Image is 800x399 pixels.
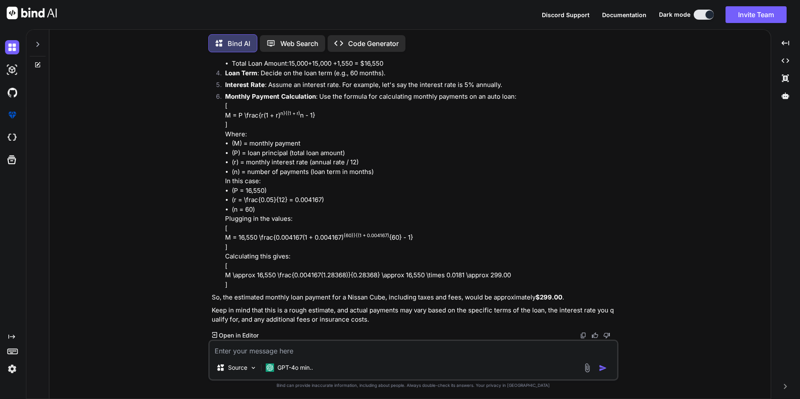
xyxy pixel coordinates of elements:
img: settings [5,362,19,376]
p: Bind can provide inaccurate information, including about people. Always double-check its answers.... [208,382,618,389]
img: Bind AI [7,7,57,19]
li: (P = 16,550) [232,186,617,196]
button: Discord Support [542,10,590,19]
mn: 15 [289,59,295,67]
li: (n) = number of payments (loan term in months) [232,167,617,177]
button: Invite Team [726,6,787,23]
mn: 000 [297,59,308,67]
img: Pick Models [250,364,257,371]
p: Calculating this gives: [ M \approx 16,550 \frac{0.004167(1.28368)}{0.28368} \approx 16,550 \time... [225,252,617,289]
p: : Assume an interest rate. For example, let's say the interest rate is 5% annually. [225,80,617,90]
img: cloudideIcon [5,130,19,145]
li: (r) = monthly interest rate (annual rate / 12) [232,158,617,167]
p: GPT-4o min.. [277,363,313,372]
span: Dark mode [659,10,690,19]
p: Bind AI [228,38,250,49]
strong: Interest Rate [225,81,265,89]
img: dislike [603,332,610,339]
p: In this case: [225,176,617,186]
img: premium [5,108,19,122]
p: Web Search [280,38,318,49]
p: Keep in mind that this is a rough estimate, and actual payments may vary based on the specific te... [212,306,617,325]
button: Documentation [602,10,646,19]
span: Documentation [602,11,646,18]
img: copy [580,332,587,339]
img: attachment [582,363,592,373]
p: : Decide on the loan term (e.g., 60 months). [225,69,617,78]
mo: , [295,59,297,67]
img: icon [599,364,607,372]
li: (r = \frac{0.05}{12} = 0.004167) [232,195,617,205]
img: like [592,332,598,339]
img: darkChat [5,40,19,54]
p: : Use the formula for calculating monthly payments on an auto loan: [ M = P \frac{r(1 + r) n - 1}... [225,92,617,139]
sup: {60}}{(1 + 0.004167) [344,233,389,238]
p: Code Generator [348,38,399,49]
li: (n = 60) [232,205,617,215]
annotation: 15,000 + [312,59,337,67]
li: (P) = loan principal (total loan amount) [232,148,617,158]
p: Plugging in the values: [ M = 16,550 \frac{0.004167(1 + 0.004167) {60} - 1} ] [225,214,617,252]
li: Total Loan Amount: 1,550 = $16,550 [232,59,617,69]
strong: Monthly Payment Calculation [225,92,316,100]
sup: n}{(1 + r) [280,110,300,116]
p: Open in Editor [219,331,259,340]
p: So, the estimated monthly loan payment for a Nissan Cube, including taxes and fees, would be appr... [212,293,617,302]
span: Discord Support [542,11,590,18]
mo: + [308,59,312,67]
li: (M) = monthly payment [232,139,617,148]
img: GPT-4o mini [266,363,274,372]
strong: Loan Term [225,69,257,77]
img: darkAi-studio [5,63,19,77]
strong: $299.00 [536,293,562,301]
img: githubDark [5,85,19,100]
p: Source [228,363,247,372]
